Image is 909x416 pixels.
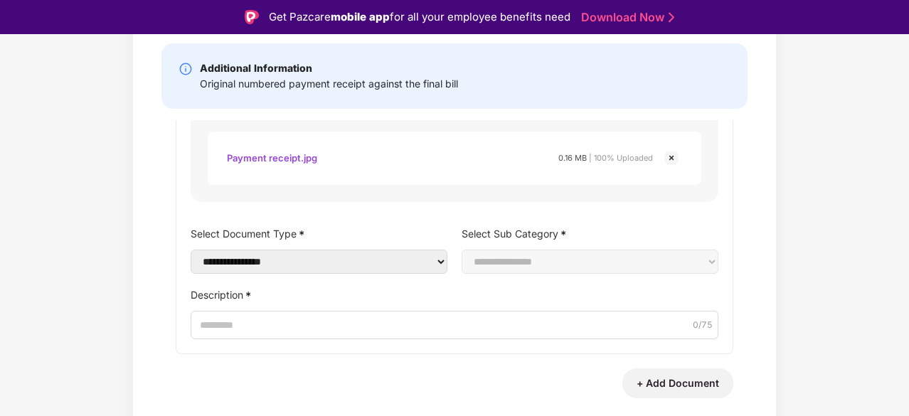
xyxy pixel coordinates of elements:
label: Description [191,284,718,305]
div: Original numbered payment receipt against the final bill [200,76,458,92]
span: 0.16 MB [558,153,587,163]
div: Get Pazcare for all your employee benefits need [269,9,570,26]
strong: mobile app [331,10,390,23]
span: | 100% Uploaded [589,153,653,163]
button: + Add Document [622,368,733,398]
b: Additional Information [200,62,312,74]
img: svg+xml;base64,PHN2ZyBpZD0iSW5mby0yMHgyMCIgeG1sbnM9Imh0dHA6Ly93d3cudzMub3JnLzIwMDAvc3ZnIiB3aWR0aD... [179,62,193,76]
span: 0 /75 [693,319,713,332]
label: Select Document Type [191,223,447,244]
img: Logo [245,10,259,24]
label: Select Sub Category [462,223,718,244]
div: Payment receipt.jpg [227,146,317,170]
img: svg+xml;base64,PHN2ZyBpZD0iQ3Jvc3MtMjR4MjQiIHhtbG5zPSJodHRwOi8vd3d3LnczLm9yZy8yMDAwL3N2ZyIgd2lkdG... [663,149,680,166]
a: Download Now [581,10,670,25]
img: Stroke [669,10,674,25]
